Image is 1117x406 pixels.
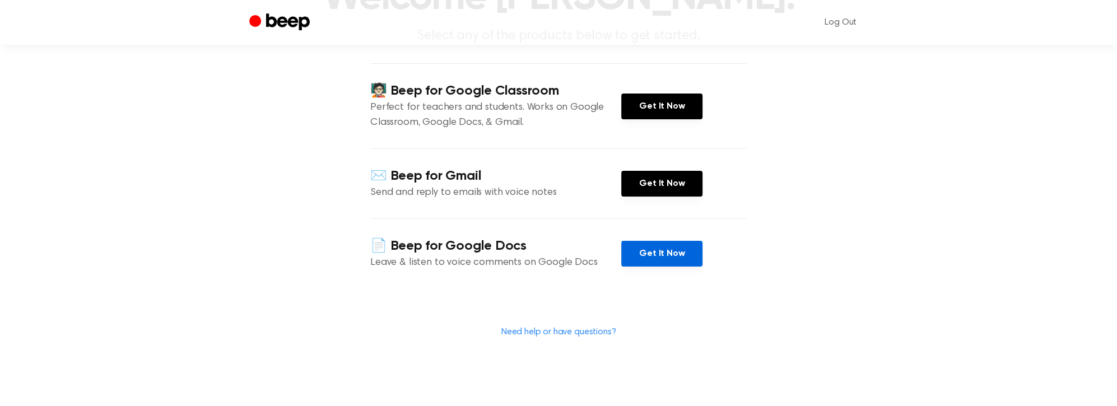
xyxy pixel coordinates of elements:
h4: 📄 Beep for Google Docs [370,237,621,255]
a: Need help or have questions? [501,328,616,337]
h4: 🧑🏻‍🏫 Beep for Google Classroom [370,82,621,100]
a: Get It Now [621,94,702,119]
p: Send and reply to emails with voice notes [370,185,621,200]
a: Get It Now [621,241,702,267]
a: Get It Now [621,171,702,197]
p: Leave & listen to voice comments on Google Docs [370,255,621,270]
h4: ✉️ Beep for Gmail [370,167,621,185]
p: Perfect for teachers and students. Works on Google Classroom, Google Docs, & Gmail. [370,100,621,130]
a: Log Out [813,9,868,36]
a: Beep [249,12,313,34]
